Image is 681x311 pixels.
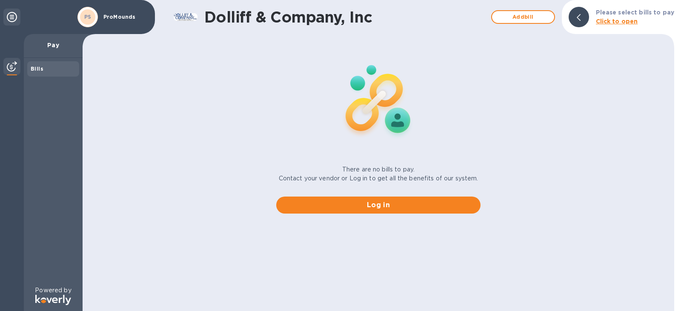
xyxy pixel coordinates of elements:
p: There are no bills to pay. Contact your vendor or Log in to get all the benefits of our system. [279,165,478,183]
button: Log in [276,197,481,214]
b: Bills [31,66,43,72]
h1: Dolliff & Company, Inc [204,8,487,26]
span: Log in [283,200,474,210]
b: Click to open [596,18,638,25]
span: Add bill [499,12,547,22]
p: Pay [31,41,76,49]
b: PS [84,14,92,20]
p: ProMounds [103,14,146,20]
p: Powered by [35,286,71,295]
b: Please select bills to pay [596,9,674,16]
img: Logo [35,295,71,305]
button: Addbill [491,10,555,24]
